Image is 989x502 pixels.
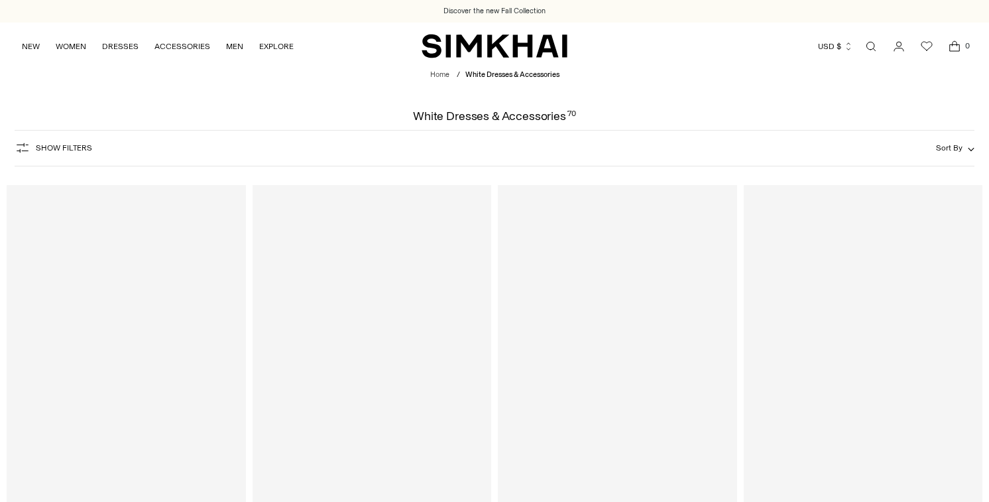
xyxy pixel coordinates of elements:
a: Discover the new Fall Collection [443,6,546,17]
span: 0 [961,40,973,52]
button: USD $ [818,32,853,61]
div: / [457,70,460,81]
a: Home [430,70,449,79]
button: Sort By [936,141,974,155]
a: Open search modal [858,33,884,60]
a: Go to the account page [886,33,912,60]
a: MEN [226,32,243,61]
a: Open cart modal [941,33,968,60]
h1: White Dresses & Accessories [413,110,576,122]
a: WOMEN [56,32,86,61]
span: Sort By [936,143,962,153]
span: White Dresses & Accessories [465,70,559,79]
a: SIMKHAI [422,33,567,59]
div: 70 [567,110,576,122]
a: EXPLORE [259,32,294,61]
a: ACCESSORIES [154,32,210,61]
a: Wishlist [913,33,940,60]
button: Show Filters [15,137,92,158]
span: Show Filters [36,143,92,153]
nav: breadcrumbs [430,70,559,81]
a: DRESSES [102,32,139,61]
a: NEW [22,32,40,61]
